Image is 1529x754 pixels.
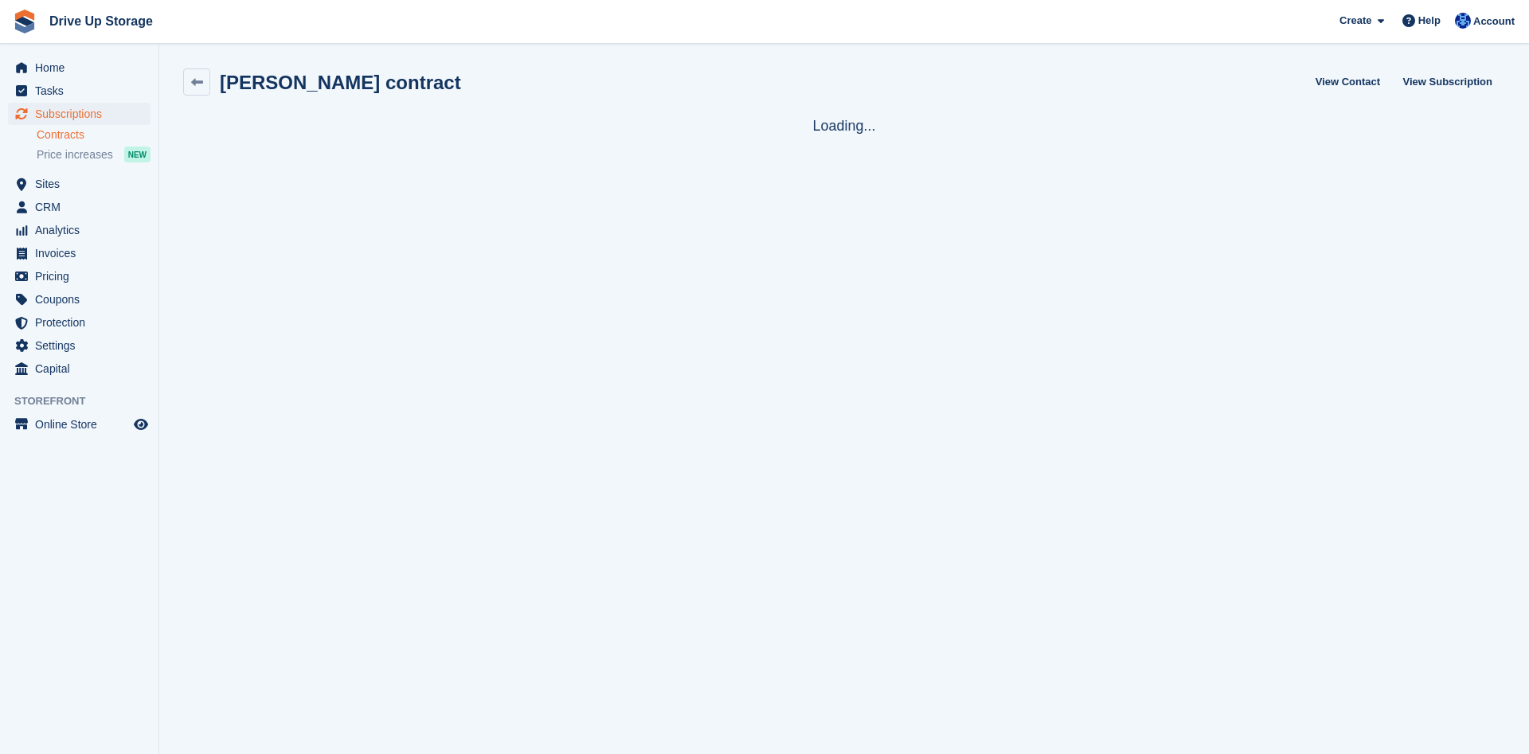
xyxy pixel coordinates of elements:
[37,127,151,143] a: Contracts
[8,173,151,195] a: menu
[1473,14,1515,29] span: Account
[1455,13,1471,29] img: Widnes Team
[35,413,131,436] span: Online Store
[124,147,151,162] div: NEW
[8,413,151,436] a: menu
[8,219,151,241] a: menu
[1339,13,1371,29] span: Create
[1418,13,1441,29] span: Help
[37,147,113,162] span: Price increases
[8,242,151,264] a: menu
[220,72,461,93] h2: [PERSON_NAME] contract
[35,196,131,218] span: CRM
[35,242,131,264] span: Invoices
[35,173,131,195] span: Sites
[1397,68,1499,95] a: View Subscription
[13,10,37,33] img: stora-icon-8386f47178a22dfd0bd8f6a31ec36ba5ce8667c1dd55bd0f319d3a0aa187defe.svg
[35,219,131,241] span: Analytics
[8,357,151,380] a: menu
[35,265,131,287] span: Pricing
[8,80,151,102] a: menu
[8,196,151,218] a: menu
[35,57,131,79] span: Home
[43,8,159,34] a: Drive Up Storage
[8,334,151,357] a: menu
[35,311,131,334] span: Protection
[35,334,131,357] span: Settings
[8,288,151,311] a: menu
[8,265,151,287] a: menu
[35,357,131,380] span: Capital
[8,103,151,125] a: menu
[14,393,158,409] span: Storefront
[131,415,151,434] a: Preview store
[35,80,131,102] span: Tasks
[8,311,151,334] a: menu
[35,103,131,125] span: Subscriptions
[35,288,131,311] span: Coupons
[8,57,151,79] a: menu
[37,146,151,163] a: Price increases NEW
[1309,68,1386,95] a: View Contact
[183,115,1505,137] div: Loading...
